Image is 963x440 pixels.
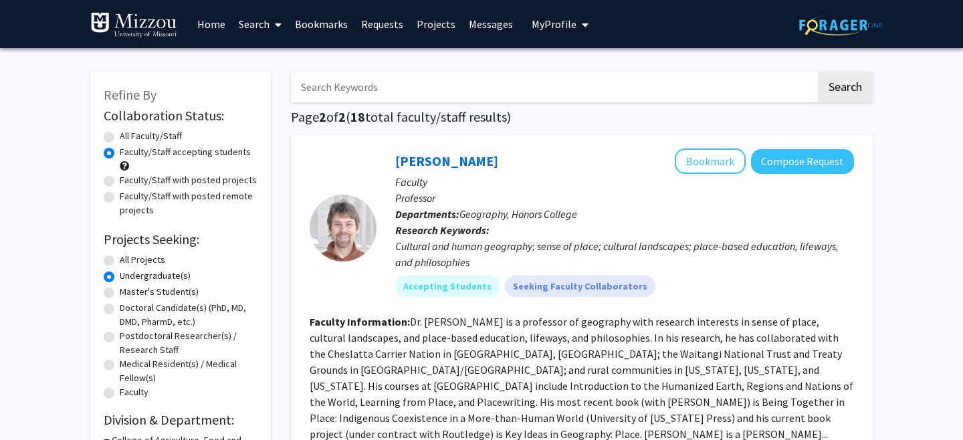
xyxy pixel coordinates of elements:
label: Faculty/Staff with posted projects [120,173,257,187]
label: Faculty [120,385,148,399]
span: 2 [338,108,346,125]
button: Compose Request to Soren Larsen [751,149,854,174]
label: Master's Student(s) [120,285,199,299]
a: Requests [354,1,410,47]
div: Cultural and human geography; sense of place; cultural landscapes; place-based education, lifeway... [395,238,854,270]
h2: Division & Department: [104,412,257,428]
b: Faculty Information: [310,315,410,328]
iframe: Chat [10,380,57,430]
p: Professor [395,190,854,206]
label: Postdoctoral Researcher(s) / Research Staff [120,329,257,357]
p: Faculty [395,174,854,190]
label: Undergraduate(s) [120,269,191,283]
mat-chip: Accepting Students [395,276,500,297]
b: Departments: [395,207,459,221]
img: University of Missouri Logo [90,12,177,39]
label: Doctoral Candidate(s) (PhD, MD, DMD, PharmD, etc.) [120,301,257,329]
mat-chip: Seeking Faculty Collaborators [505,276,655,297]
h2: Collaboration Status: [104,108,257,124]
span: Refine By [104,86,156,103]
a: Messages [462,1,520,47]
label: All Projects [120,253,165,267]
label: All Faculty/Staff [120,129,182,143]
a: [PERSON_NAME] [395,152,498,169]
b: Research Keywords: [395,223,490,237]
img: ForagerOne Logo [799,15,883,35]
h2: Projects Seeking: [104,231,257,247]
label: Faculty/Staff with posted remote projects [120,189,257,217]
label: Medical Resident(s) / Medical Fellow(s) [120,357,257,385]
button: Search [818,72,873,102]
span: Geography, Honors College [459,207,577,221]
a: Projects [410,1,462,47]
a: Search [232,1,288,47]
label: Faculty/Staff accepting students [120,145,251,159]
span: 2 [319,108,326,125]
span: My Profile [532,17,576,31]
button: Add Soren Larsen to Bookmarks [675,148,746,174]
input: Search Keywords [291,72,816,102]
a: Home [191,1,232,47]
span: 18 [350,108,365,125]
h1: Page of ( total faculty/staff results) [291,109,873,125]
a: Bookmarks [288,1,354,47]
